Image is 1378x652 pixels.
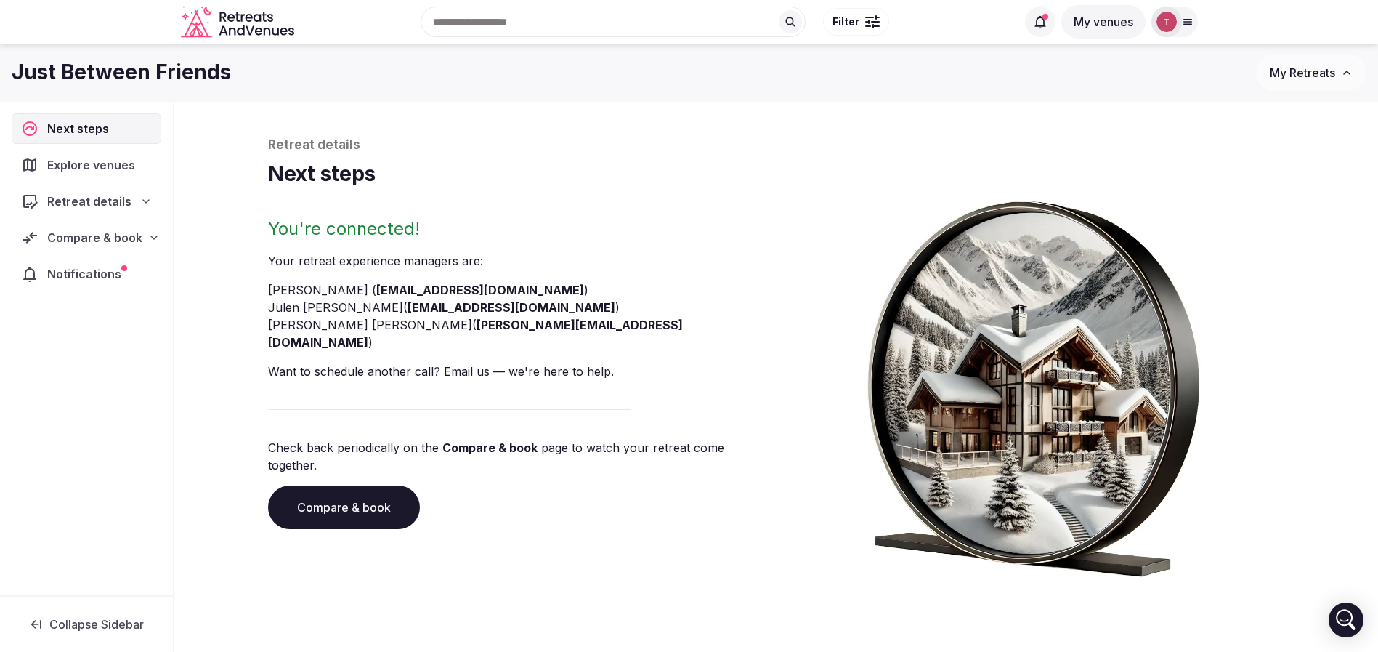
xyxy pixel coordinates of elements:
[1329,603,1363,637] div: Open Intercom Messenger
[181,6,297,39] a: Visit the homepage
[12,259,161,289] a: Notifications
[376,283,584,297] a: [EMAIL_ADDRESS][DOMAIN_NAME]
[408,300,615,315] a: [EMAIL_ADDRESS][DOMAIN_NAME]
[268,137,1285,154] p: Retreat details
[268,363,771,380] p: Want to schedule another call? Email us — we're here to help.
[268,160,1285,188] h1: Next steps
[47,120,115,137] span: Next steps
[1156,12,1177,32] img: Thiago Martins
[832,15,859,29] span: Filter
[12,58,231,86] h1: Just Between Friends
[268,252,771,270] p: Your retreat experience manager s are :
[12,608,161,640] button: Collapse Sidebar
[840,188,1227,577] img: Winter chalet retreat in picture frame
[268,486,420,529] a: Compare & book
[1270,65,1335,80] span: My Retreats
[268,316,771,351] li: [PERSON_NAME] [PERSON_NAME] ( )
[1061,5,1146,39] button: My venues
[47,193,131,210] span: Retreat details
[12,113,161,144] a: Next steps
[1256,55,1366,91] button: My Retreats
[442,440,538,455] a: Compare & book
[181,6,297,39] svg: Retreats and Venues company logo
[47,156,141,174] span: Explore venues
[268,217,771,241] h2: You're connected!
[268,299,771,316] li: Julen [PERSON_NAME] ( )
[268,318,683,350] a: [PERSON_NAME][EMAIL_ADDRESS][DOMAIN_NAME]
[268,281,771,299] li: [PERSON_NAME] ( )
[268,439,771,474] p: Check back periodically on the page to watch your retreat come together.
[12,150,161,180] a: Explore venues
[47,229,142,246] span: Compare & book
[49,617,144,632] span: Collapse Sidebar
[1061,15,1146,29] a: My venues
[47,265,127,283] span: Notifications
[823,8,889,36] button: Filter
